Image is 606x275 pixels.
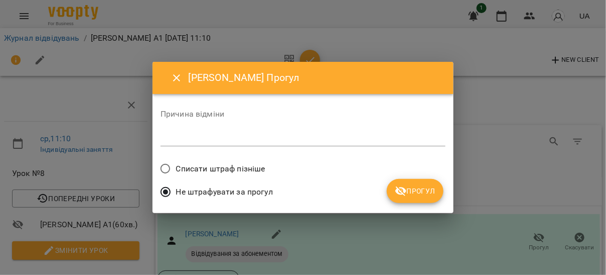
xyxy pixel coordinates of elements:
span: Не штрафувати за прогул [176,186,273,198]
span: Списати штраф пізніше [176,163,265,175]
span: Прогул [395,185,435,197]
label: Причина відміни [161,110,445,118]
button: Прогул [387,179,443,203]
button: Close [165,66,189,90]
h6: [PERSON_NAME] Прогул [189,70,441,85]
